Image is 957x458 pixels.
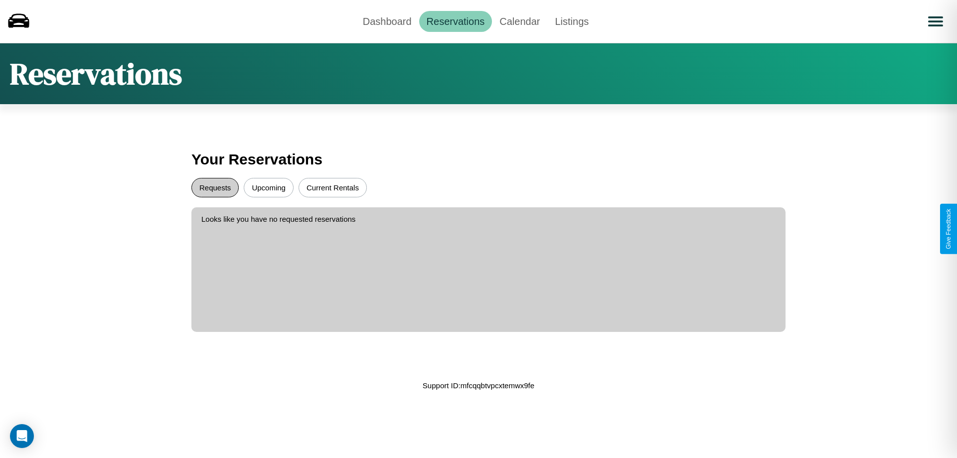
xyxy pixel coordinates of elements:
[299,178,367,197] button: Current Rentals
[191,146,766,173] h3: Your Reservations
[423,379,534,392] p: Support ID: mfcqqbtvpcxtemwx9fe
[244,178,294,197] button: Upcoming
[492,11,547,32] a: Calendar
[201,212,776,226] p: Looks like you have no requested reservations
[10,424,34,448] div: Open Intercom Messenger
[191,178,239,197] button: Requests
[922,7,950,35] button: Open menu
[945,209,952,249] div: Give Feedback
[547,11,596,32] a: Listings
[355,11,419,32] a: Dashboard
[419,11,492,32] a: Reservations
[10,53,182,94] h1: Reservations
